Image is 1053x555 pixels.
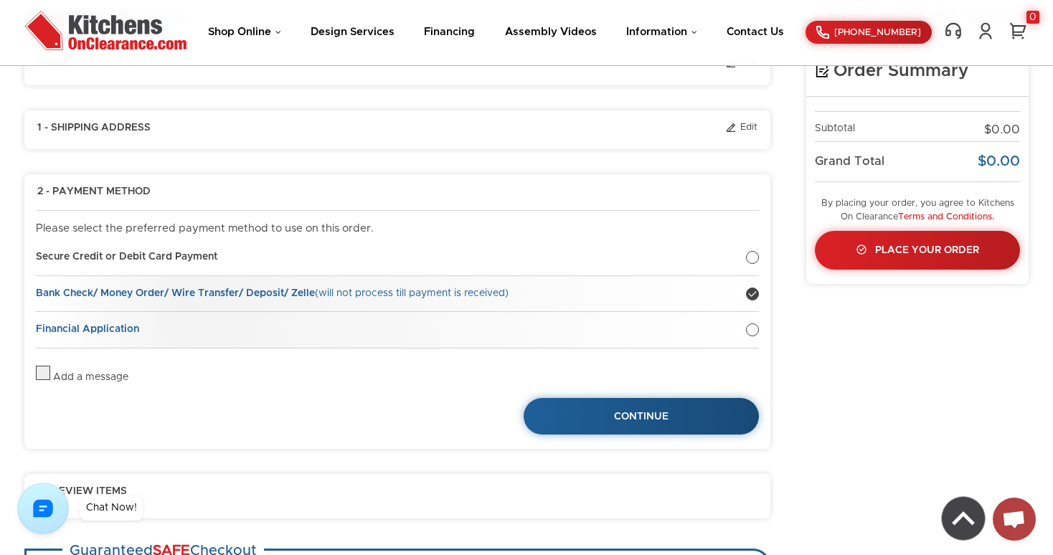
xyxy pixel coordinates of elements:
[626,27,697,37] a: Information
[524,398,759,434] a: Continue
[37,186,151,199] span: 2 - Payment Method
[815,142,943,182] td: Grand Total
[1007,22,1029,40] a: 0
[505,27,597,37] a: Assembly Videos
[17,483,69,534] img: Chat with us
[36,252,217,262] strong: Secure Credit or Debit Card Payment
[821,199,1014,222] small: By placing your order, you agree to Kitchens On Clearance
[36,276,759,313] a: Bank Check/ Money Order/ Wire Transfer/ Deposit/ Zelle(will not process till payment is received)
[37,122,151,135] span: 1 - Shipping Address
[875,245,979,255] span: Place Your Order
[806,21,932,44] a: [PHONE_NUMBER]
[815,231,1020,270] a: Place Your Order
[815,60,1020,82] h4: Order Summary
[36,239,759,276] a: Secure Credit or Debit Card Payment
[725,122,757,135] a: Edit
[898,212,994,222] a: Terms and Conditions.
[36,324,139,334] strong: Financial Application
[993,498,1036,541] a: Open chat
[208,27,281,37] a: Shop Online
[36,312,759,348] a: Financial Application
[311,27,395,37] a: Design Services
[36,288,315,298] strong: Bank Check/ Money Order/ Wire Transfer/ Deposit/ Zelle
[37,485,127,503] span: 3 - Review Items
[834,28,921,37] span: [PHONE_NUMBER]
[24,11,186,50] img: Kitchens On Clearance
[1026,11,1039,24] div: 0
[984,124,1020,136] span: $0.00
[36,222,759,236] p: Please select the preferred payment method to use on this order.
[53,371,128,384] div: Add a message
[815,112,943,142] td: Subtotal
[614,412,669,422] span: Continue
[942,497,985,540] img: Back to top
[727,27,784,37] a: Contact Us
[978,154,1020,169] span: $0.00
[86,503,137,513] div: Chat Now!
[424,27,475,37] a: Financing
